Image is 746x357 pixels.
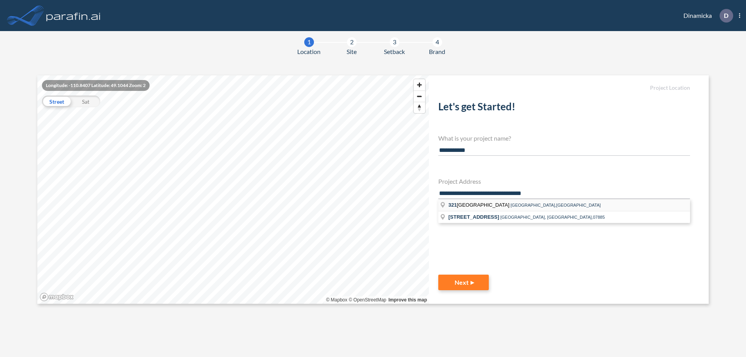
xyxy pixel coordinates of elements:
span: Brand [429,47,445,56]
div: Sat [71,96,100,107]
span: Zoom out [414,91,425,102]
div: 1 [304,37,314,47]
a: Mapbox [326,297,347,303]
img: logo [45,8,102,23]
h4: What is your project name? [438,134,690,142]
div: Street [42,96,71,107]
div: 4 [432,37,442,47]
span: 321 [448,202,457,208]
span: [GEOGRAPHIC_DATA],[GEOGRAPHIC_DATA] [511,203,601,207]
a: Improve this map [389,297,427,303]
h5: Project Location [438,85,690,91]
h2: Let's get Started! [438,101,690,116]
canvas: Map [37,75,429,304]
div: Dinamicka [672,9,740,23]
span: [GEOGRAPHIC_DATA] [448,202,511,208]
h4: Project Address [438,178,690,185]
button: Zoom in [414,79,425,91]
button: Zoom out [414,91,425,102]
a: Mapbox homepage [40,293,74,301]
div: 2 [347,37,357,47]
span: [GEOGRAPHIC_DATA], [GEOGRAPHIC_DATA],07885 [500,215,605,219]
a: OpenStreetMap [349,297,386,303]
button: Next [438,275,489,290]
span: Site [347,47,357,56]
span: Location [297,47,321,56]
div: Longitude: -110.8407 Latitude: 49.1044 Zoom: 2 [42,80,150,91]
div: 3 [390,37,399,47]
span: [STREET_ADDRESS] [448,214,499,220]
button: Reset bearing to north [414,102,425,113]
span: Setback [384,47,405,56]
p: D [724,12,729,19]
